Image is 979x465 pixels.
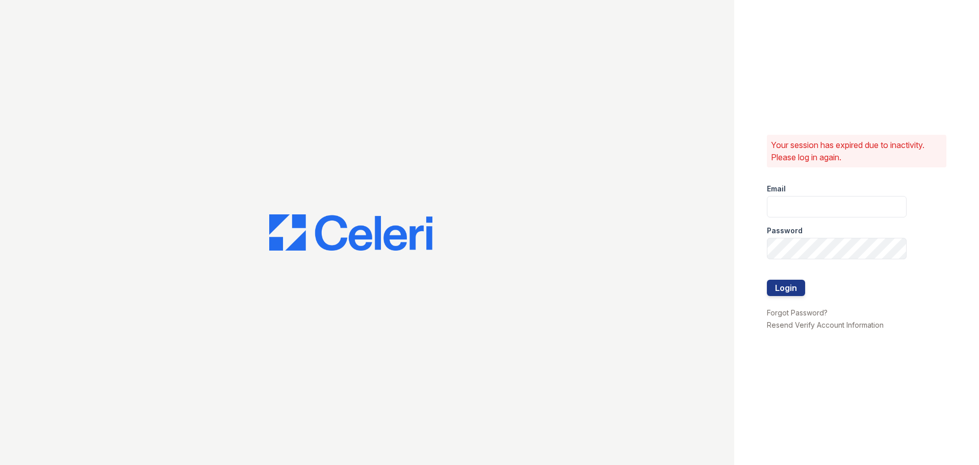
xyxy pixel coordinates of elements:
label: Email [767,184,786,194]
p: Your session has expired due to inactivity. Please log in again. [771,139,942,163]
label: Password [767,226,803,236]
img: CE_Logo_Blue-a8612792a0a2168367f1c8372b55b34899dd931a85d93a1a3d3e32e68fde9ad4.png [269,214,432,251]
a: Resend Verify Account Information [767,321,884,329]
a: Forgot Password? [767,308,828,317]
button: Login [767,280,805,296]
